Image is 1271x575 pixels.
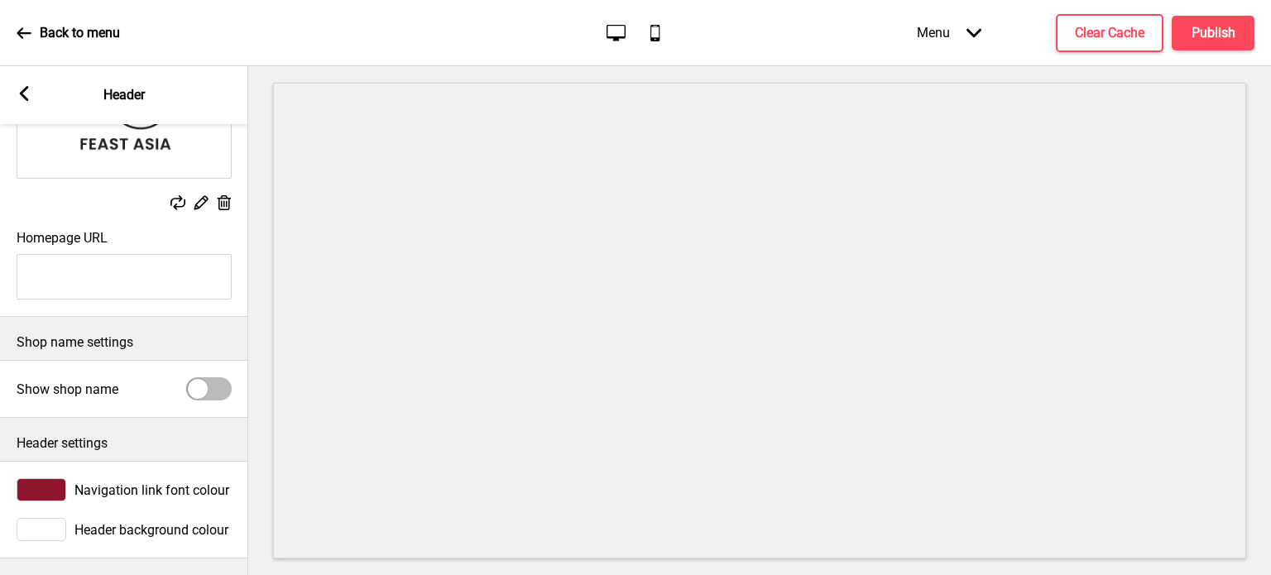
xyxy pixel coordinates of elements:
[900,8,998,57] div: Menu
[17,478,232,501] div: Navigation link font colour
[1056,14,1163,52] button: Clear Cache
[40,24,120,42] p: Back to menu
[1075,24,1144,42] h4: Clear Cache
[17,518,232,541] div: Header background colour
[74,482,229,498] span: Navigation link font colour
[103,86,145,104] p: Header
[74,522,228,538] span: Header background colour
[17,11,120,55] a: Back to menu
[17,230,108,246] label: Homepage URL
[17,381,118,397] label: Show shop name
[1192,24,1235,42] h4: Publish
[17,333,232,352] p: Shop name settings
[17,434,232,453] p: Header settings
[1172,16,1254,50] button: Publish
